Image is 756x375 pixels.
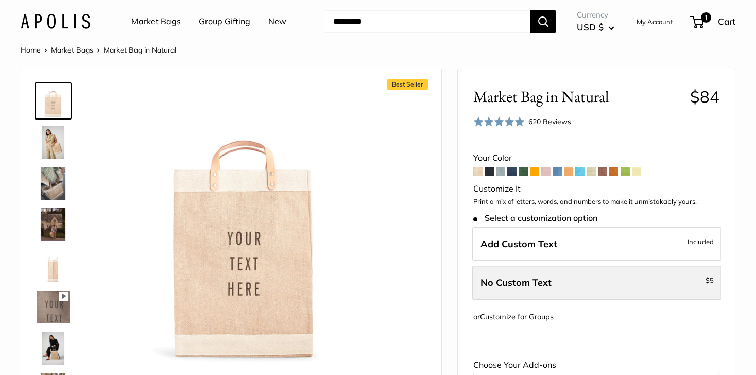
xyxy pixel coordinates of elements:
[473,310,554,324] div: or
[690,87,719,107] span: $84
[35,124,72,161] a: Market Bag in Natural
[21,43,176,57] nav: Breadcrumb
[473,213,597,223] span: Select a customization option
[577,19,614,36] button: USD $
[37,84,70,117] img: Market Bag in Natural
[637,15,673,28] a: My Account
[691,13,735,30] a: 1 Cart
[104,84,384,365] img: Market Bag in Natural
[35,206,72,243] a: Market Bag in Natural
[37,291,70,323] img: Market Bag in Natural
[577,22,604,32] span: USD $
[35,165,72,202] a: Market Bag in Natural
[387,79,428,90] span: Best Seller
[473,181,719,197] div: Customize It
[473,197,719,207] p: Print a mix of letters, words, and numbers to make it unmistakably yours.
[35,247,72,284] a: description_13" wide, 18" high, 8" deep; handles: 3.5"
[51,45,93,55] a: Market Bags
[131,14,181,29] a: Market Bags
[325,10,530,33] input: Search...
[35,330,72,367] a: Market Bag in Natural
[473,87,682,106] span: Market Bag in Natural
[472,227,721,261] label: Add Custom Text
[37,249,70,282] img: description_13" wide, 18" high, 8" deep; handles: 3.5"
[530,10,556,33] button: Search
[21,14,90,29] img: Apolis
[528,117,571,126] span: 620 Reviews
[480,238,557,250] span: Add Custom Text
[688,235,714,248] span: Included
[199,14,250,29] a: Group Gifting
[701,12,711,23] span: 1
[473,150,719,166] div: Your Color
[702,274,714,286] span: -
[480,312,554,321] a: Customize for Groups
[577,8,614,22] span: Currency
[472,266,721,300] label: Leave Blank
[37,167,70,200] img: Market Bag in Natural
[706,276,714,284] span: $5
[35,82,72,120] a: Market Bag in Natural
[35,288,72,326] a: Market Bag in Natural
[37,208,70,241] img: Market Bag in Natural
[104,45,176,55] span: Market Bag in Natural
[37,332,70,365] img: Market Bag in Natural
[21,45,41,55] a: Home
[718,16,735,27] span: Cart
[480,277,552,288] span: No Custom Text
[268,14,286,29] a: New
[37,126,70,159] img: Market Bag in Natural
